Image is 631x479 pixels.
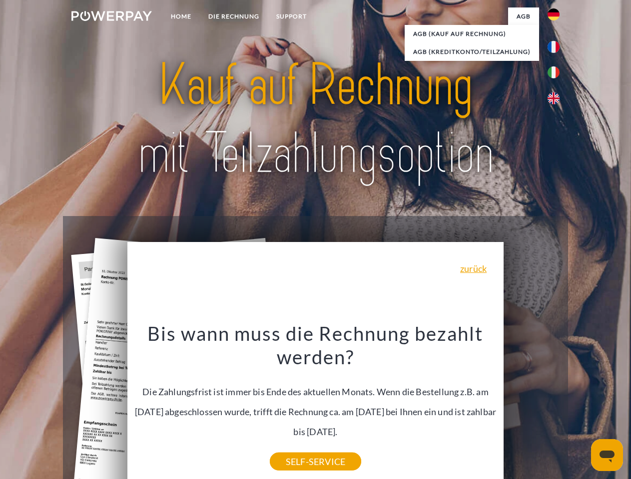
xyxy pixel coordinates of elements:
[133,321,498,369] h3: Bis wann muss die Rechnung bezahlt werden?
[270,453,361,471] a: SELF-SERVICE
[508,7,539,25] a: agb
[200,7,268,25] a: DIE RECHNUNG
[133,321,498,462] div: Die Zahlungsfrist ist immer bis Ende des aktuellen Monats. Wenn die Bestellung z.B. am [DATE] abg...
[548,41,560,53] img: fr
[591,439,623,471] iframe: Schaltfläche zum Öffnen des Messaging-Fensters
[548,8,560,20] img: de
[460,264,487,273] a: zurück
[405,25,539,43] a: AGB (Kauf auf Rechnung)
[405,43,539,61] a: AGB (Kreditkonto/Teilzahlung)
[548,92,560,104] img: en
[162,7,200,25] a: Home
[268,7,315,25] a: SUPPORT
[95,48,536,191] img: title-powerpay_de.svg
[548,66,560,78] img: it
[71,11,152,21] img: logo-powerpay-white.svg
